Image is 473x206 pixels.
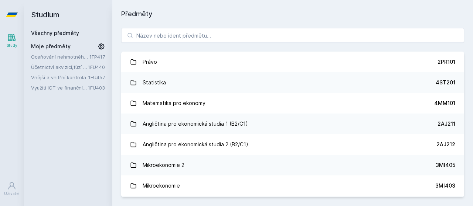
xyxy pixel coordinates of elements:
a: Angličtina pro ekonomická studia 2 (B2/C1) 2AJ212 [121,134,464,155]
div: 2AJ212 [436,141,455,148]
input: Název nebo ident předmětu… [121,28,464,43]
div: Mikroekonomie [143,178,180,193]
div: 4MM101 [434,99,455,107]
div: 2AJ211 [438,120,455,128]
div: Angličtina pro ekonomická studia 2 (B2/C1) [143,137,248,152]
div: 3MI405 [436,161,455,169]
div: Statistika [143,75,166,90]
a: Uživatel [1,178,22,200]
a: Vnější a vnitřní kontrola [31,74,88,81]
a: Využití ICT ve finančním účetnictví [31,84,88,91]
h1: Předměty [121,9,464,19]
a: Všechny předměty [31,30,79,36]
div: Angličtina pro ekonomická studia 1 (B2/C1) [143,116,248,131]
div: Study [7,43,17,48]
a: Oceňování nehmotného majetku [31,53,89,60]
div: Matematika pro ekonomy [143,96,205,111]
a: Statistika 4ST201 [121,72,464,93]
a: Účetnictví akvizicí,fúzí a jiných vlastn.transakcí-vyš.účet. [31,63,88,71]
span: Moje předměty [31,43,71,50]
a: 1FP417 [89,54,105,60]
a: Mikroekonomie 3MI403 [121,175,464,196]
div: 2PR101 [438,58,455,66]
div: 3MI403 [435,182,455,189]
a: Study [1,29,22,52]
div: Mikroekonomie 2 [143,158,184,172]
a: Angličtina pro ekonomická studia 1 (B2/C1) 2AJ211 [121,114,464,134]
a: 1FU440 [88,64,105,70]
a: Mikroekonomie 2 3MI405 [121,155,464,175]
a: 1FU403 [88,85,105,91]
div: Uživatel [4,191,20,196]
a: 1FU457 [88,74,105,80]
a: Matematika pro ekonomy 4MM101 [121,93,464,114]
div: Právo [143,55,157,69]
a: Právo 2PR101 [121,52,464,72]
div: 4ST201 [436,79,455,86]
